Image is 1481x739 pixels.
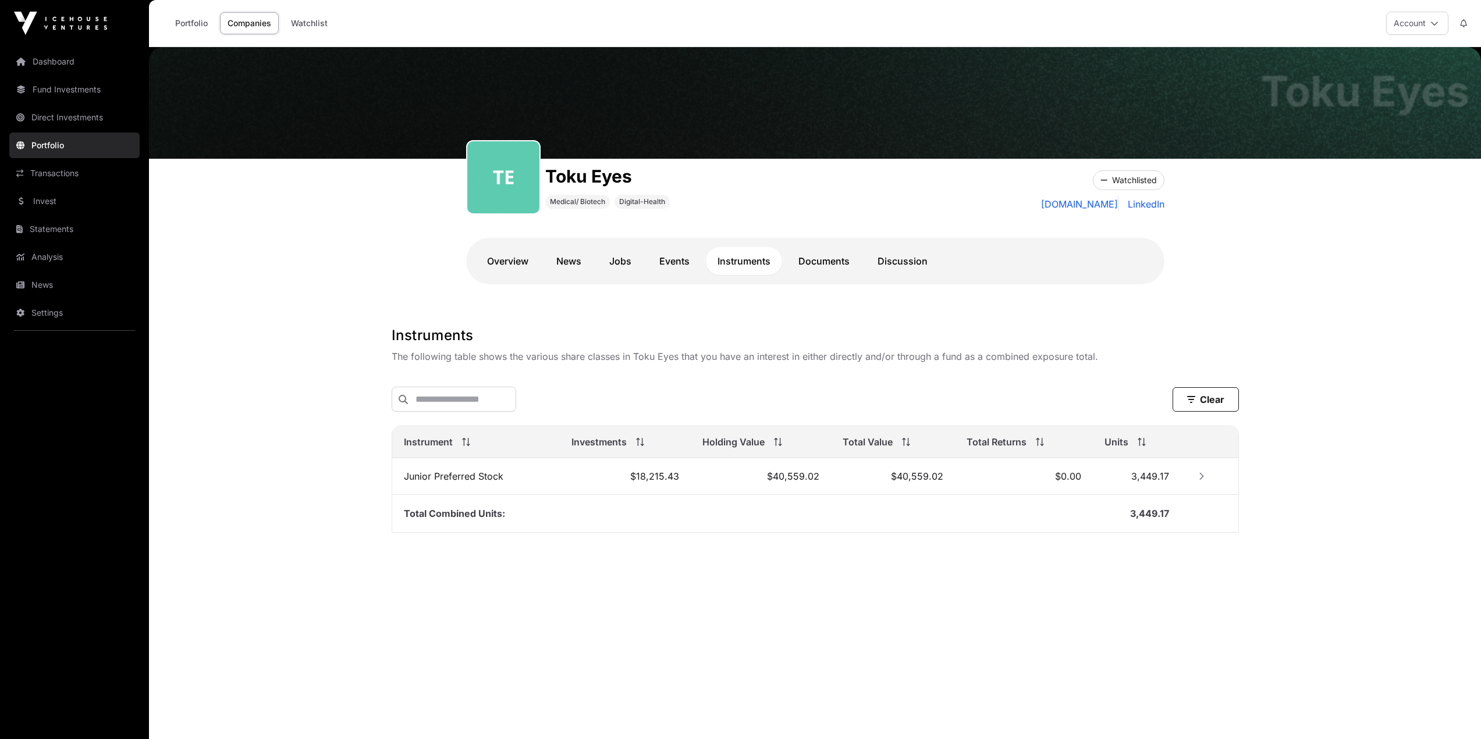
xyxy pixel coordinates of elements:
span: 3,449.17 [1131,470,1169,482]
a: Documents [787,247,861,275]
a: Settings [9,300,140,326]
a: Transactions [9,160,140,186]
td: $40,559.02 [691,458,832,495]
span: Units [1104,435,1128,449]
h1: Instruments [392,326,1239,345]
button: Account [1386,12,1448,35]
span: Holding Value [702,435,765,449]
td: $40,559.02 [831,458,955,495]
span: Total Combined Units: [404,508,505,519]
iframe: Chat Widget [1423,683,1481,739]
a: Jobs [598,247,643,275]
a: Overview [475,247,540,275]
a: [DOMAIN_NAME] [1041,197,1118,211]
span: Investments [571,435,627,449]
a: Dashboard [9,49,140,74]
a: Portfolio [9,133,140,158]
img: Toku Eyes [149,47,1481,159]
h1: Toku Eyes [1260,70,1469,112]
span: Total Returns [967,435,1027,449]
a: LinkedIn [1123,197,1164,211]
a: News [9,272,140,298]
td: Junior Preferred Stock [392,458,560,495]
a: Watchlist [283,12,335,34]
a: Companies [220,12,279,34]
img: toku-eyes267.png [472,146,535,209]
a: Invest [9,188,140,214]
a: Portfolio [168,12,215,34]
h1: Toku Eyes [545,166,670,187]
a: Statements [9,216,140,242]
a: Events [648,247,701,275]
button: Watchlisted [1093,170,1164,190]
button: Clear [1173,387,1239,412]
td: $0.00 [955,458,1092,495]
a: News [545,247,593,275]
img: Icehouse Ventures Logo [14,12,107,35]
span: 3,449.17 [1130,508,1169,519]
td: $18,215.43 [560,458,691,495]
button: Row Collapsed [1192,467,1211,485]
nav: Tabs [475,247,1155,275]
p: The following table shows the various share classes in Toku Eyes that you have an interest in eit... [392,349,1239,363]
span: Total Value [843,435,893,449]
a: Instruments [706,247,782,275]
a: Direct Investments [9,105,140,130]
span: Medical/ Biotech [550,197,605,206]
a: Discussion [866,247,939,275]
a: Fund Investments [9,77,140,102]
a: Analysis [9,244,140,270]
span: Instrument [404,435,453,449]
span: Digital-Health [619,197,665,206]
